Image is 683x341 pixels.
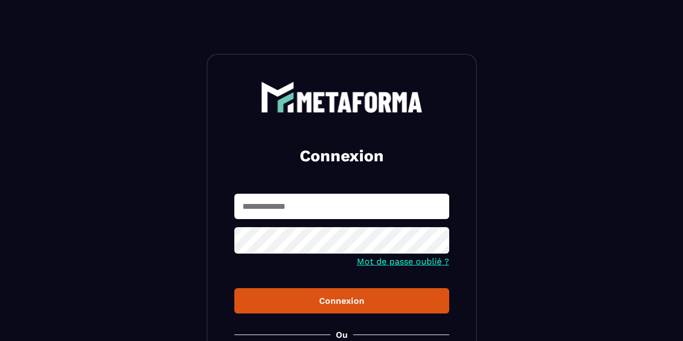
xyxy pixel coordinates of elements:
[261,81,423,113] img: logo
[336,330,348,340] p: Ou
[234,81,449,113] a: logo
[234,288,449,313] button: Connexion
[357,256,449,267] a: Mot de passe oublié ?
[247,145,436,167] h2: Connexion
[243,296,441,306] div: Connexion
